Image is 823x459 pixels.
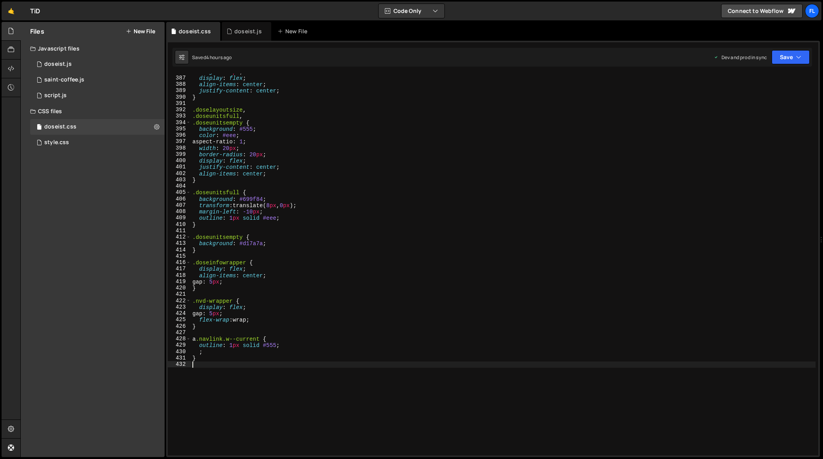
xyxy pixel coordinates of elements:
[30,6,40,16] div: TiD
[234,27,262,35] div: doseist.js
[168,177,191,183] div: 403
[168,138,191,145] div: 397
[168,145,191,151] div: 398
[168,126,191,132] div: 395
[168,342,191,348] div: 429
[44,76,84,83] div: saint-coffee.js
[206,54,232,61] div: 4 hours ago
[30,119,165,135] div: 4604/42100.css
[168,228,191,234] div: 411
[379,4,444,18] button: Code Only
[168,266,191,272] div: 417
[168,310,191,316] div: 424
[168,87,191,94] div: 389
[192,54,232,61] div: Saved
[179,27,211,35] div: doseist.css
[168,234,191,240] div: 412
[168,272,191,278] div: 418
[168,304,191,310] div: 423
[168,107,191,113] div: 392
[168,285,191,291] div: 420
[168,336,191,342] div: 428
[2,2,21,20] a: 🤙
[168,221,191,228] div: 410
[44,92,67,99] div: script.js
[30,72,165,88] div: 4604/27020.js
[805,4,819,18] a: Fl
[30,135,165,150] div: 4604/25434.css
[168,75,191,81] div: 387
[721,4,803,18] a: Connect to Webflow
[168,240,191,246] div: 413
[168,100,191,107] div: 391
[168,278,191,285] div: 419
[30,27,44,36] h2: Files
[168,298,191,304] div: 422
[168,189,191,195] div: 405
[21,41,165,56] div: Javascript files
[714,54,767,61] div: Dev and prod in sync
[44,123,76,130] div: doseist.css
[168,151,191,157] div: 399
[168,323,191,329] div: 426
[168,259,191,266] div: 416
[44,61,72,68] div: doseist.js
[168,164,191,170] div: 401
[168,291,191,297] div: 421
[126,28,155,34] button: New File
[168,132,191,138] div: 396
[21,103,165,119] div: CSS files
[168,81,191,87] div: 388
[168,113,191,119] div: 393
[30,56,165,72] div: 4604/37981.js
[168,253,191,259] div: 415
[168,196,191,202] div: 406
[168,208,191,215] div: 408
[168,355,191,361] div: 431
[168,157,191,164] div: 400
[277,27,310,35] div: New File
[168,202,191,208] div: 407
[168,94,191,100] div: 390
[168,361,191,367] div: 432
[30,88,165,103] div: 4604/24567.js
[168,119,191,126] div: 394
[168,215,191,221] div: 409
[168,316,191,323] div: 425
[772,50,810,64] button: Save
[44,139,69,146] div: style.css
[168,183,191,189] div: 404
[168,247,191,253] div: 414
[168,329,191,336] div: 427
[168,170,191,177] div: 402
[168,349,191,355] div: 430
